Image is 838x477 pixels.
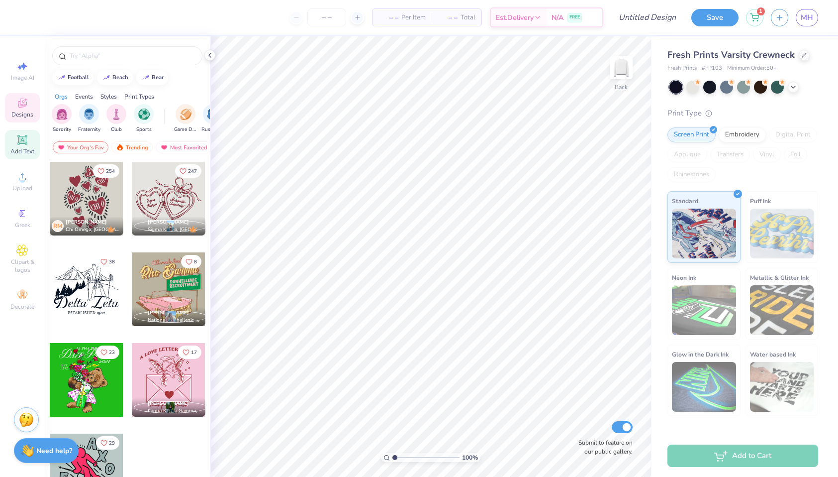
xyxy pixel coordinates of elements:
span: [PERSON_NAME] [148,219,189,226]
span: Rush & Bid [201,126,224,133]
span: Add Text [10,147,34,155]
img: Metallic & Glitter Ink [750,285,814,335]
img: Sports Image [138,109,150,120]
span: Clipart & logos [5,258,40,274]
button: filter button [52,104,72,133]
div: Back [615,83,628,92]
div: Vinyl [753,147,781,162]
span: 1 [757,7,765,15]
img: trending.gif [116,144,124,151]
div: Trending [111,141,153,153]
button: Save [691,9,739,26]
span: Fresh Prints [667,64,697,73]
div: Rhinestones [667,167,716,182]
span: Designs [11,111,33,119]
img: most_fav.gif [57,144,65,151]
div: Events [75,92,93,101]
button: filter button [106,104,126,133]
span: Chi Omega, [GEOGRAPHIC_DATA] [66,226,119,234]
img: trend_line.gif [102,75,110,81]
span: # FP103 [702,64,722,73]
span: Metallic & Glitter Ink [750,272,809,283]
span: FREE [569,14,580,21]
img: Glow in the Dark Ink [672,362,736,412]
span: Greek [15,221,30,229]
img: Rush & Bid Image [207,109,219,120]
div: RM [52,220,64,232]
span: Decorate [10,303,34,311]
span: Upload [12,184,32,192]
span: Per Item [401,12,426,23]
button: Like [96,346,119,359]
img: Game Day Image [180,109,191,120]
div: bear [152,75,164,80]
span: 38 [109,259,115,264]
span: Glow in the Dark Ink [672,349,729,359]
img: most_fav.gif [160,144,168,151]
div: Most Favorited [156,141,212,153]
button: beach [97,70,133,85]
div: filter for Club [106,104,126,133]
span: 23 [109,350,115,355]
div: Orgs [55,92,68,101]
span: Sorority [53,126,71,133]
span: Image AI [11,74,34,82]
span: Game Day [174,126,197,133]
img: Sorority Image [56,109,68,120]
span: – – [438,12,458,23]
span: N/A [552,12,563,23]
span: Neon Ink [672,272,696,283]
div: filter for Sports [134,104,154,133]
strong: Need help? [36,446,72,456]
span: Puff Ink [750,196,771,206]
img: Club Image [111,109,122,120]
img: Water based Ink [750,362,814,412]
div: Screen Print [667,127,716,142]
span: 17 [191,350,197,355]
span: 29 [109,441,115,446]
div: Print Types [124,92,154,101]
span: Est. Delivery [496,12,534,23]
div: filter for Game Day [174,104,197,133]
div: Print Type [667,108,818,119]
span: 100 % [462,453,478,462]
span: Kappa Kappa Gamma, [US_STATE][GEOGRAPHIC_DATA] [148,407,201,415]
button: filter button [78,104,100,133]
div: beach [112,75,128,80]
div: football [68,75,89,80]
button: football [52,70,93,85]
input: Untitled Design [611,7,684,27]
span: Standard [672,196,698,206]
img: trend_line.gif [58,75,66,81]
button: filter button [201,104,224,133]
img: Fraternity Image [84,109,94,120]
a: MH [796,9,818,26]
span: – – [378,12,398,23]
span: 247 [188,169,197,174]
button: Like [96,255,119,268]
span: MH [801,12,813,23]
button: filter button [174,104,197,133]
img: Puff Ink [750,209,814,258]
span: Fresh Prints Varsity Crewneck [667,49,795,61]
button: Like [175,164,201,178]
span: [PERSON_NAME] [148,309,189,316]
span: Water based Ink [750,349,796,359]
button: bear [136,70,168,85]
img: Back [611,58,631,78]
span: [PERSON_NAME] [148,400,189,407]
input: – – [307,8,346,26]
div: Applique [667,147,707,162]
div: Embroidery [719,127,766,142]
img: Neon Ink [672,285,736,335]
span: Total [461,12,475,23]
div: Digital Print [769,127,817,142]
button: Like [93,164,119,178]
img: trend_line.gif [142,75,150,81]
label: Submit to feature on our public gallery. [573,438,633,456]
div: filter for Fraternity [78,104,100,133]
div: Transfers [710,147,750,162]
input: Try "Alpha" [69,51,196,61]
button: filter button [134,104,154,133]
span: Club [111,126,122,133]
